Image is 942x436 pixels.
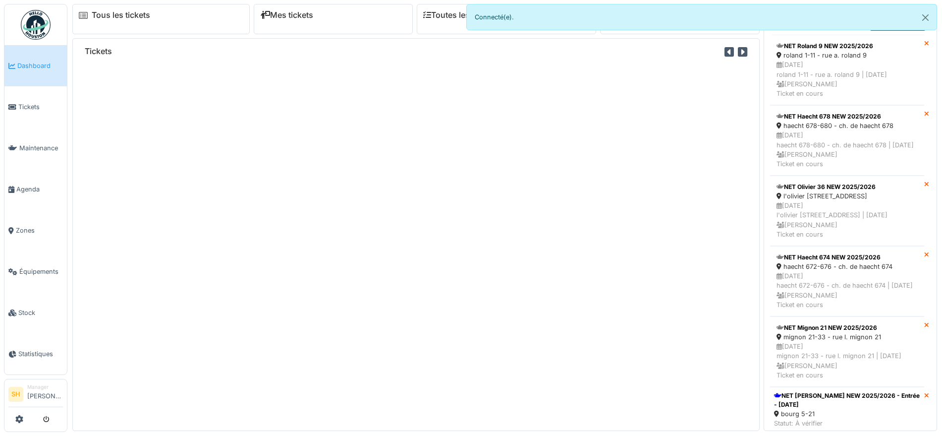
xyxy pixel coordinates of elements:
span: Tickets [18,102,63,112]
a: Statistiques [4,333,67,374]
div: [DATE] haecht 672-676 - ch. de haecht 674 | [DATE] [PERSON_NAME] Ticket en cours [776,271,918,310]
div: NET Roland 9 NEW 2025/2026 [776,42,918,51]
div: [DATE] roland 1-11 - rue a. roland 9 | [DATE] [PERSON_NAME] Ticket en cours [776,60,918,98]
div: NET Haecht 678 NEW 2025/2026 [776,112,918,121]
a: NET Haecht 674 NEW 2025/2026 haecht 672-676 - ch. de haecht 674 [DATE]haecht 672-676 - ch. de hae... [770,246,924,316]
span: Agenda [16,185,63,194]
a: Toutes les tâches [423,10,497,20]
div: bourg 5-21 [774,409,920,419]
span: Zones [16,226,63,235]
div: NET Olivier 36 NEW 2025/2026 [776,183,918,191]
div: mignon 21-33 - rue l. mignon 21 [776,332,918,342]
a: Dashboard [4,45,67,86]
div: haecht 678-680 - ch. de haecht 678 [776,121,918,130]
button: Close [914,4,937,31]
a: SH Manager[PERSON_NAME] [8,383,63,407]
span: Maintenance [19,143,63,153]
li: SH [8,387,23,402]
img: Badge_color-CXgf-gQk.svg [21,10,51,40]
li: [PERSON_NAME] [27,383,63,405]
a: Tous les tickets [92,10,150,20]
div: roland 1-11 - rue a. roland 9 [776,51,918,60]
div: NET Haecht 674 NEW 2025/2026 [776,253,918,262]
div: l'olivier [STREET_ADDRESS] [776,191,918,201]
div: Connecté(e). [466,4,938,30]
div: haecht 672-676 - ch. de haecht 674 [776,262,918,271]
div: NET Mignon 21 NEW 2025/2026 [776,323,918,332]
a: Agenda [4,169,67,210]
div: [DATE] mignon 21-33 - rue l. mignon 21 | [DATE] [PERSON_NAME] Ticket en cours [776,342,918,380]
div: NET [PERSON_NAME] NEW 2025/2026 - Entrée - [DATE] [774,391,920,409]
a: Tickets [4,86,67,127]
a: Zones [4,210,67,251]
a: Mes tickets [260,10,313,20]
h6: Tickets [85,47,112,56]
a: Équipements [4,251,67,292]
span: Stock [18,308,63,317]
a: NET Olivier 36 NEW 2025/2026 l'olivier [STREET_ADDRESS] [DATE]l'olivier [STREET_ADDRESS] | [DATE]... [770,176,924,246]
span: Équipements [19,267,63,276]
span: Dashboard [17,61,63,70]
a: NET Haecht 678 NEW 2025/2026 haecht 678-680 - ch. de haecht 678 [DATE]haecht 678-680 - ch. de hae... [770,105,924,176]
a: Maintenance [4,127,67,169]
a: NET Mignon 21 NEW 2025/2026 mignon 21-33 - rue l. mignon 21 [DATE]mignon 21-33 - rue l. mignon 21... [770,316,924,387]
div: Manager [27,383,63,391]
a: Stock [4,292,67,333]
span: Statistiques [18,349,63,359]
a: NET Roland 9 NEW 2025/2026 roland 1-11 - rue a. roland 9 [DATE]roland 1-11 - rue a. roland 9 | [D... [770,35,924,105]
div: [DATE] haecht 678-680 - ch. de haecht 678 | [DATE] [PERSON_NAME] Ticket en cours [776,130,918,169]
div: [DATE] l'olivier [STREET_ADDRESS] | [DATE] [PERSON_NAME] Ticket en cours [776,201,918,239]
